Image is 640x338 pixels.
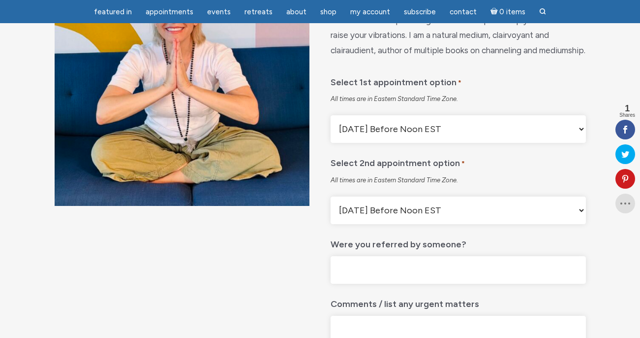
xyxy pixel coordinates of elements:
div: All times are in Eastern Standard Time Zone. [331,176,585,185]
div: All times are in Eastern Standard Time Zone. [331,95,585,103]
span: Appointments [146,7,193,16]
label: Were you referred by someone? [331,232,466,252]
a: Cart0 items [485,1,532,22]
a: Contact [444,2,483,22]
span: Retreats [244,7,273,16]
span: Shop [320,7,336,16]
span: Events [207,7,231,16]
p: I offer mediumship readings and workshops to help you evolve and raise your vibrations. I am a na... [331,13,585,58]
a: Appointments [140,2,199,22]
span: My Account [350,7,390,16]
a: Events [201,2,237,22]
span: About [286,7,306,16]
a: featured in [88,2,138,22]
a: My Account [344,2,396,22]
span: Subscribe [404,7,436,16]
a: About [280,2,312,22]
span: Shares [619,113,635,118]
a: Subscribe [398,2,442,22]
a: Shop [314,2,342,22]
span: Contact [450,7,477,16]
span: 0 items [499,8,525,16]
label: Select 2nd appointment option [331,151,465,172]
a: Retreats [239,2,278,22]
span: featured in [94,7,132,16]
i: Cart [490,7,500,16]
span: 1 [619,104,635,113]
label: Select 1st appointment option [331,70,461,91]
label: Comments / list any urgent matters [331,292,479,312]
